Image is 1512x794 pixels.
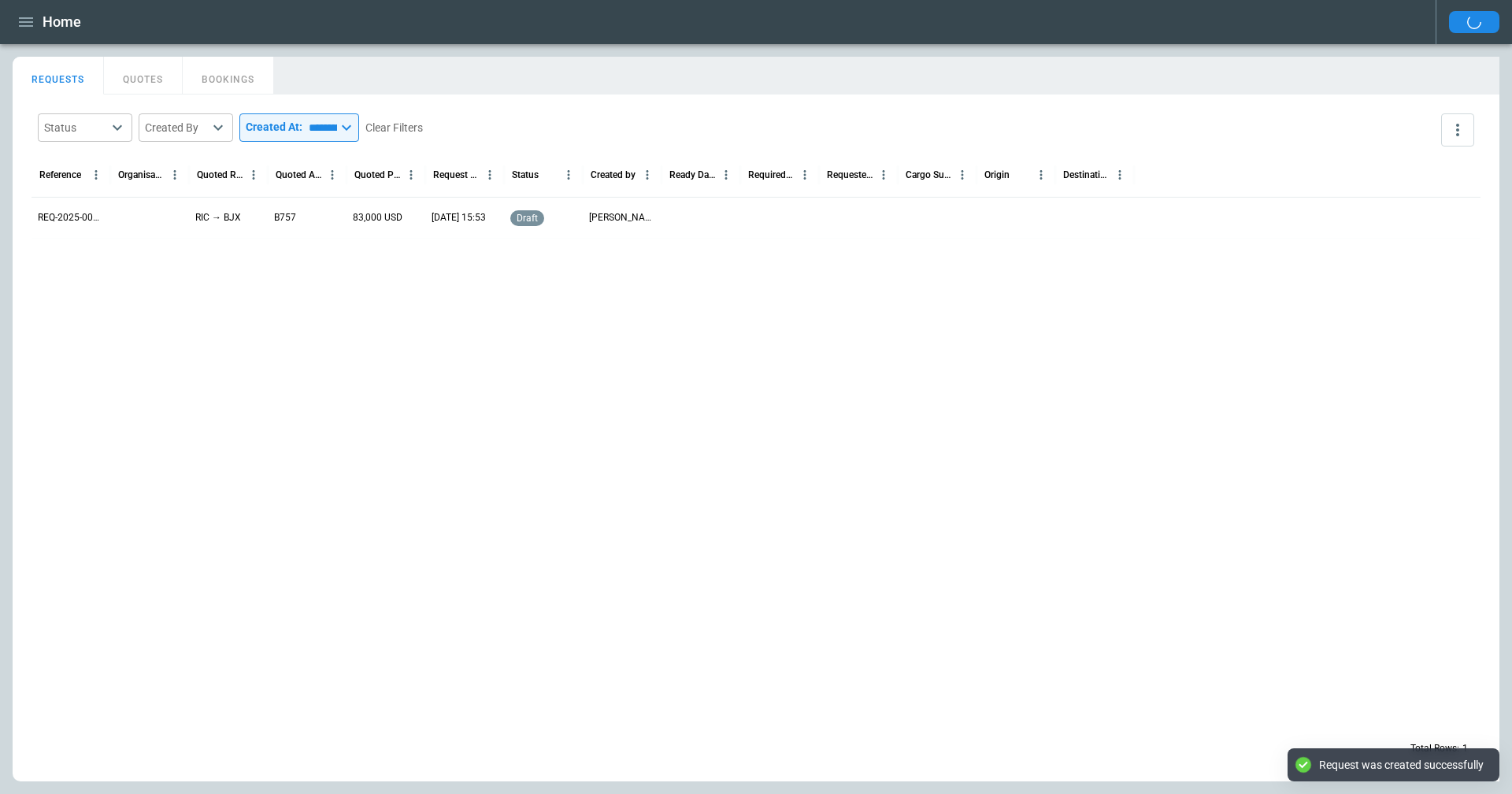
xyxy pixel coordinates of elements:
p: REQ-2025-003884 [38,211,104,224]
div: Organisation [118,169,165,180]
button: Quoted Aircraft column menu [322,165,343,185]
button: Origin column menu [1031,165,1051,185]
button: Clear Filters [365,118,423,138]
div: Status [512,169,539,180]
button: Destination column menu [1110,165,1130,185]
div: Status [44,120,107,135]
button: Reference column menu [86,165,106,185]
div: Origin [984,169,1010,180]
div: Reference [39,169,81,180]
div: Quoted Price [354,169,401,180]
button: Status column menu [558,165,579,185]
button: Created by column menu [637,165,658,185]
div: Cargo Summary [906,169,952,180]
div: Created By [145,120,208,135]
div: Required Date & Time (UTC-04:00) [748,169,795,180]
button: Quoted Route column menu [243,165,264,185]
button: REQUESTS [13,57,104,95]
div: Destination [1063,169,1110,180]
button: Cargo Summary column menu [952,165,973,185]
p: Created At: [246,121,302,134]
h1: Home [43,13,81,32]
button: more [1441,113,1474,147]
p: 21/09/2025 15:53 [432,211,486,224]
p: 1 [1462,742,1468,755]
div: Ready Date & Time (UTC-04:00) [669,169,716,180]
button: Organisation column menu [165,165,185,185]
button: Request Created At (UTC-04:00) column menu [480,165,500,185]
button: BOOKINGS [183,57,274,95]
div: Request Created At (UTC-04:00) [433,169,480,180]
p: B757 [274,211,296,224]
button: Quoted Price column menu [401,165,421,185]
button: Requested Route column menu [873,165,894,185]
div: Requested Route [827,169,873,180]
div: Created by [591,169,636,180]
p: Total Rows: [1410,742,1459,755]
div: Quoted Aircraft [276,169,322,180]
span: draft [513,213,541,224]
p: RIC → BJX [195,211,241,224]
div: Request was created successfully [1319,758,1484,772]
button: QUOTES [104,57,183,95]
p: Kenneth Wong [589,211,655,224]
p: 83,000 USD [353,211,402,224]
div: Quoted Route [197,169,243,180]
button: Ready Date & Time (UTC-04:00) column menu [716,165,736,185]
button: Required Date & Time (UTC-04:00) column menu [795,165,815,185]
